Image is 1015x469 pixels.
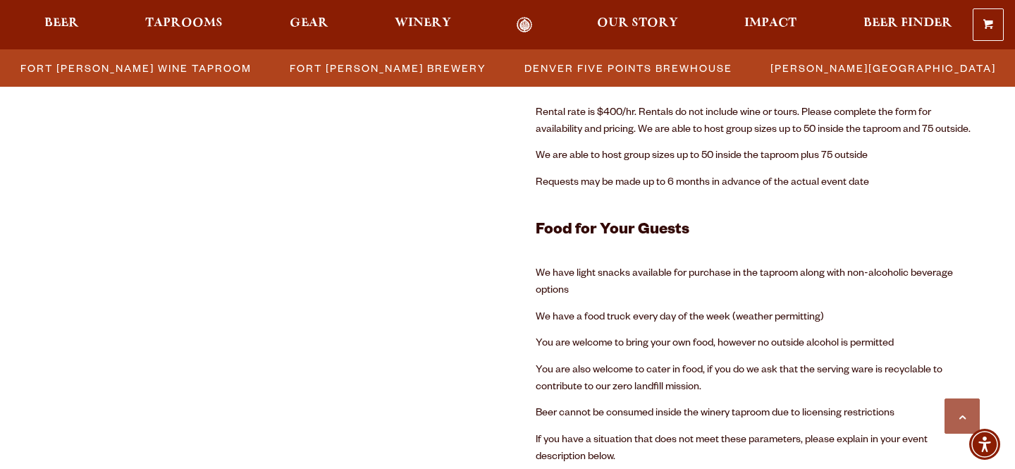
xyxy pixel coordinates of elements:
[597,18,678,29] span: Our Story
[516,58,739,78] a: Denver Five Points Brewhouse
[854,17,961,33] a: Beer Finder
[762,58,1003,78] a: [PERSON_NAME][GEOGRAPHIC_DATA]
[536,406,980,422] p: Beer cannot be consumed inside the winery taproom due to licensing restrictions
[536,148,980,165] p: We are able to host group sizes up to 50 inside the taproom plus 75 outside
[770,58,996,78] span: [PERSON_NAME][GEOGRAPHIC_DATA]
[524,58,732,78] span: Denver Five Points Brewhouse
[536,310,980,327] p: We have a food truck every day of the week (weather permitting)
[281,58,493,78] a: Fort [PERSON_NAME] Brewery
[395,18,451,29] span: Winery
[969,429,1000,460] div: Accessibility Menu
[863,18,952,29] span: Beer Finder
[536,266,980,300] p: We have light snacks available for purchase in the taproom along with non-alcoholic beverage options
[20,58,252,78] span: Fort [PERSON_NAME] Wine Taproom
[12,58,259,78] a: Fort [PERSON_NAME] Wine Taproom
[744,18,796,29] span: Impact
[945,398,980,434] a: Scroll to top
[536,336,980,353] p: You are welcome to bring your own food, however no outside alcohol is permitted
[536,363,980,396] p: You are also welcome to cater in food, if you do we ask that the serving ware is recyclable to co...
[536,175,980,192] p: Requests may be made up to 6 months in advance of the actual event date
[290,18,328,29] span: Gear
[35,17,88,33] a: Beer
[386,17,460,33] a: Winery
[35,56,479,465] iframe: Loading…
[536,105,980,139] p: Rental rate is $400/hr. Rentals do not include wine or tours. Please complete the form for availa...
[281,17,338,33] a: Gear
[536,432,980,466] p: If you have a situation that does not meet these parameters, please explain in your event descrip...
[145,18,223,29] span: Taprooms
[44,18,79,29] span: Beer
[136,17,232,33] a: Taprooms
[588,17,687,33] a: Our Story
[290,58,486,78] span: Fort [PERSON_NAME] Brewery
[536,223,689,240] strong: Food for Your Guests
[735,17,806,33] a: Impact
[498,17,551,33] a: Odell Home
